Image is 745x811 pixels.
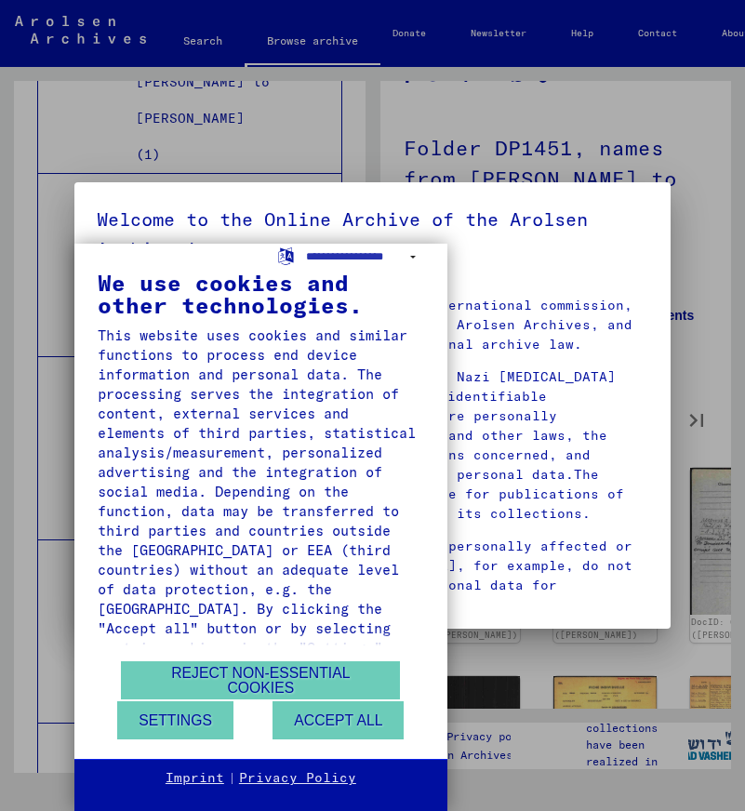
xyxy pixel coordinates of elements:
[121,661,400,699] button: Reject non-essential cookies
[98,272,424,316] div: We use cookies and other technologies.
[117,701,233,739] button: Settings
[239,769,356,788] a: Privacy Policy
[273,701,404,739] button: Accept all
[98,326,424,755] div: This website uses cookies and similar functions to process end device information and personal da...
[166,769,224,788] a: Imprint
